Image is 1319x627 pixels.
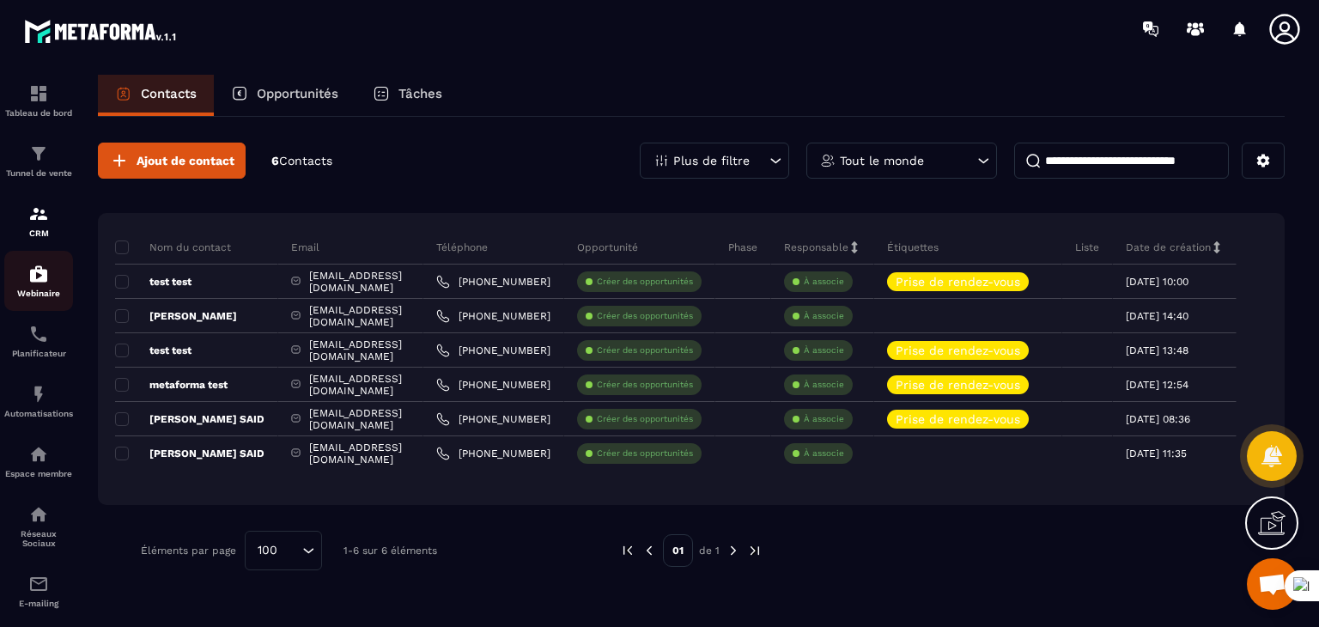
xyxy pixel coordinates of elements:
[896,413,1020,425] p: Prise de rendez-vous
[4,289,73,298] p: Webinaire
[577,240,638,254] p: Opportunité
[784,240,848,254] p: Responsable
[115,378,228,392] p: metaforma test
[4,469,73,478] p: Espace membre
[28,504,49,525] img: social-network
[356,75,459,116] a: Tâches
[804,276,844,288] p: À associe
[4,311,73,371] a: schedulerschedulerPlanificateur
[28,204,49,224] img: formation
[4,409,73,418] p: Automatisations
[597,344,693,356] p: Créer des opportunités
[436,344,550,357] a: [PHONE_NUMBER]
[4,491,73,561] a: social-networksocial-networkRéseaux Sociaux
[804,413,844,425] p: À associe
[4,599,73,608] p: E-mailing
[252,541,283,560] span: 100
[1126,447,1187,460] p: [DATE] 11:35
[98,75,214,116] a: Contacts
[1247,558,1298,610] a: Ouvrir le chat
[28,384,49,405] img: automations
[1126,310,1188,322] p: [DATE] 14:40
[436,378,550,392] a: [PHONE_NUMBER]
[804,379,844,391] p: À associe
[279,154,332,167] span: Contacts
[28,324,49,344] img: scheduler
[24,15,179,46] img: logo
[115,309,237,323] p: [PERSON_NAME]
[4,228,73,238] p: CRM
[673,155,750,167] p: Plus de filtre
[283,541,298,560] input: Search for option
[28,143,49,164] img: formation
[663,534,693,567] p: 01
[804,447,844,460] p: À associe
[115,275,191,289] p: test test
[436,240,488,254] p: Téléphone
[840,155,924,167] p: Tout le monde
[4,349,73,358] p: Planificateur
[726,543,741,558] img: next
[291,240,319,254] p: Email
[28,444,49,465] img: automations
[436,309,550,323] a: [PHONE_NUMBER]
[141,86,197,101] p: Contacts
[597,276,693,288] p: Créer des opportunités
[597,447,693,460] p: Créer des opportunités
[4,191,73,251] a: formationformationCRM
[887,240,939,254] p: Étiquettes
[804,344,844,356] p: À associe
[597,413,693,425] p: Créer des opportunités
[398,86,442,101] p: Tâches
[271,153,332,169] p: 6
[436,447,550,460] a: [PHONE_NUMBER]
[214,75,356,116] a: Opportunités
[98,143,246,179] button: Ajout de contact
[4,529,73,548] p: Réseaux Sociaux
[896,379,1020,391] p: Prise de rendez-vous
[747,543,763,558] img: next
[896,344,1020,356] p: Prise de rendez-vous
[641,543,657,558] img: prev
[115,412,264,426] p: [PERSON_NAME] SAID
[597,310,693,322] p: Créer des opportunités
[137,152,234,169] span: Ajout de contact
[1126,413,1190,425] p: [DATE] 08:36
[4,168,73,178] p: Tunnel de vente
[1075,240,1099,254] p: Liste
[245,531,322,570] div: Search for option
[115,447,264,460] p: [PERSON_NAME] SAID
[4,70,73,131] a: formationformationTableau de bord
[257,86,338,101] p: Opportunités
[4,371,73,431] a: automationsautomationsAutomatisations
[4,251,73,311] a: automationsautomationsWebinaire
[436,275,550,289] a: [PHONE_NUMBER]
[4,561,73,621] a: emailemailE-mailing
[1126,344,1188,356] p: [DATE] 13:48
[804,310,844,322] p: À associe
[115,344,191,357] p: test test
[896,276,1020,288] p: Prise de rendez-vous
[4,431,73,491] a: automationsautomationsEspace membre
[343,545,437,557] p: 1-6 sur 6 éléments
[28,264,49,284] img: automations
[728,240,757,254] p: Phase
[699,544,720,557] p: de 1
[28,83,49,104] img: formation
[1126,276,1188,288] p: [DATE] 10:00
[141,545,236,557] p: Éléments par page
[4,131,73,191] a: formationformationTunnel de vente
[28,574,49,594] img: email
[597,379,693,391] p: Créer des opportunités
[620,543,635,558] img: prev
[1126,240,1211,254] p: Date de création
[436,412,550,426] a: [PHONE_NUMBER]
[4,108,73,118] p: Tableau de bord
[1126,379,1188,391] p: [DATE] 12:54
[115,240,231,254] p: Nom du contact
